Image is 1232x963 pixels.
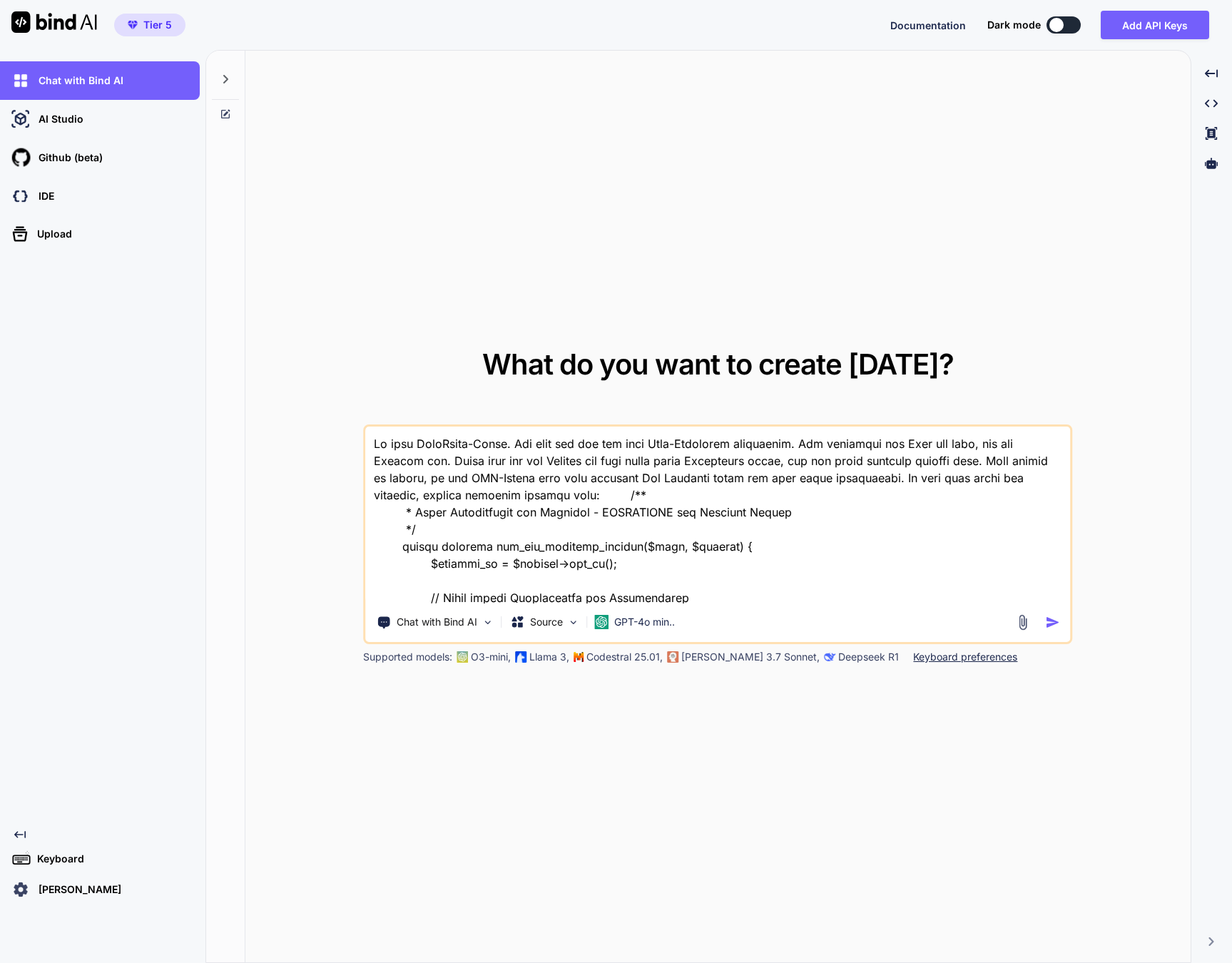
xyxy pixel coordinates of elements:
p: Supported models: [363,650,452,664]
p: Chat with Bind AI [33,73,123,88]
span: Dark mode [987,18,1041,32]
p: Llama 3, [529,650,569,664]
p: Source [530,615,563,629]
img: GPT-4o mini [594,615,609,629]
img: ai-studio [9,107,33,131]
img: premium [128,21,138,29]
p: Keyboard preferences [913,650,1017,664]
img: githubLight [9,146,33,170]
textarea: Lo ipsu DoloRsita-Conse. Adi elit sed doe tem inci Utla-Etdolorem aliquaenim. Adm veniamqui nos E... [365,427,1070,603]
img: claude [824,651,835,663]
p: [PERSON_NAME] 3.7 Sonnet, [681,650,820,664]
img: GPT-4 [457,651,468,663]
p: O3-mini, [471,650,511,664]
p: Deepseek R1 [838,650,899,664]
img: darkCloudIdeIcon [9,184,33,208]
p: Keyboard [31,852,84,866]
button: Documentation [890,18,966,33]
img: Pick Tools [482,616,494,628]
img: Mistral-AI [574,652,584,662]
p: Upload [31,227,72,241]
img: attachment [1014,614,1031,631]
img: icon [1045,615,1060,630]
p: Chat with Bind AI [397,615,477,629]
span: Documentation [890,19,966,31]
img: Pick Models [567,616,579,628]
p: Github (beta) [33,151,103,165]
img: chat [9,68,33,93]
p: Codestral 25.01, [586,650,663,664]
img: Llama2 [515,651,526,663]
img: claude [667,651,678,663]
span: Tier 5 [143,18,172,32]
p: [PERSON_NAME] [33,882,121,897]
button: premiumTier 5 [114,14,185,36]
img: settings [9,877,33,902]
button: Add API Keys [1101,11,1209,39]
p: IDE [33,189,54,203]
p: GPT-4o min.. [614,615,675,629]
p: AI Studio [33,112,83,126]
span: What do you want to create [DATE]? [482,347,954,382]
img: Bind AI [11,11,97,33]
